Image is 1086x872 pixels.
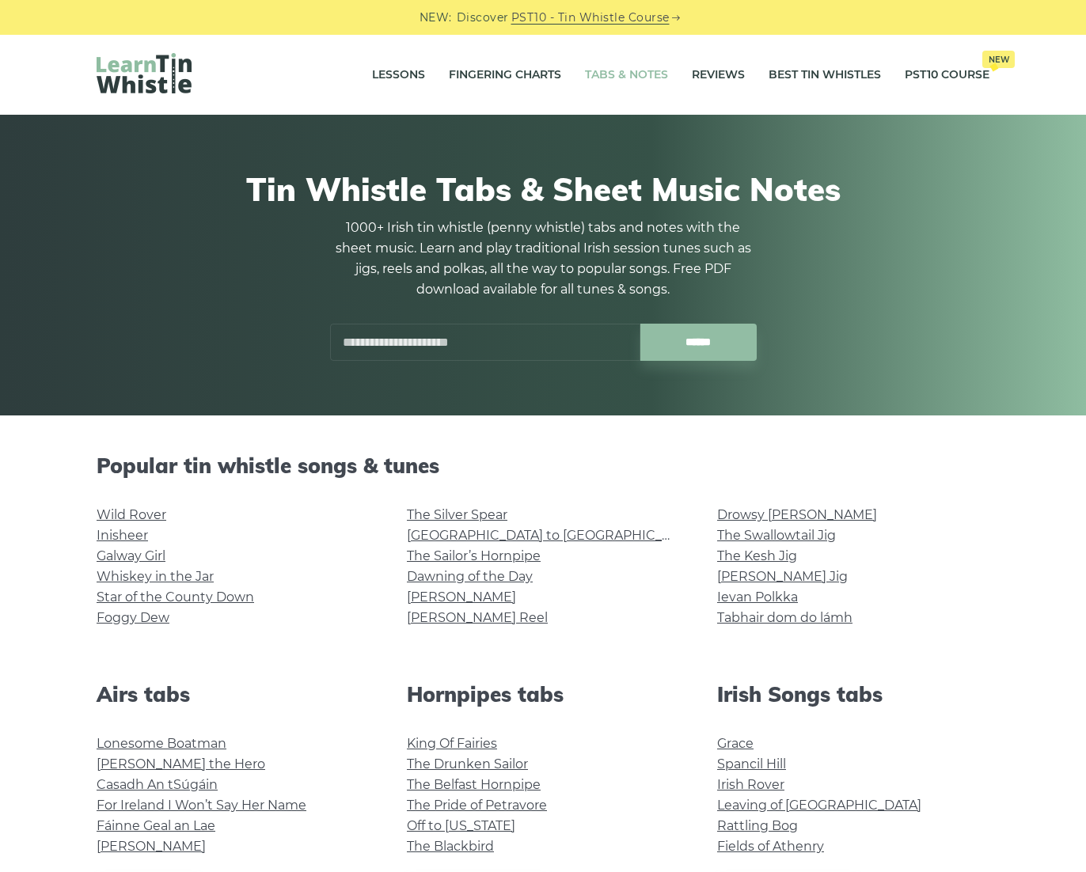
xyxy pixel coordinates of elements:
[407,756,528,772] a: The Drunken Sailor
[449,55,561,95] a: Fingering Charts
[97,453,989,478] h2: Popular tin whistle songs & tunes
[585,55,668,95] a: Tabs & Notes
[407,548,541,563] a: The Sailor’s Hornpipe
[97,736,226,751] a: Lonesome Boatman
[97,756,265,772] a: [PERSON_NAME] the Hero
[97,507,166,522] a: Wild Rover
[97,610,169,625] a: Foggy Dew
[769,55,881,95] a: Best Tin Whistles
[717,839,824,854] a: Fields of Athenry
[717,528,836,543] a: The Swallowtail Jig
[717,507,877,522] a: Drowsy [PERSON_NAME]
[407,798,547,813] a: The Pride of Petravore
[905,55,989,95] a: PST10 CourseNew
[97,590,254,605] a: Star of the County Down
[97,798,306,813] a: For Ireland I Won’t Say Her Name
[407,569,533,584] a: Dawning of the Day
[407,610,548,625] a: [PERSON_NAME] Reel
[97,569,214,584] a: Whiskey in the Jar
[717,590,798,605] a: Ievan Polkka
[717,610,852,625] a: Tabhair dom do lámh
[407,590,516,605] a: [PERSON_NAME]
[407,839,494,854] a: The Blackbird
[407,818,515,833] a: Off to [US_STATE]
[717,569,848,584] a: [PERSON_NAME] Jig
[407,507,507,522] a: The Silver Spear
[717,548,797,563] a: The Kesh Jig
[97,528,148,543] a: Inisheer
[717,736,754,751] a: Grace
[717,798,921,813] a: Leaving of [GEOGRAPHIC_DATA]
[97,548,165,563] a: Galway Girl
[717,682,989,707] h2: Irish Songs tabs
[717,756,786,772] a: Spancil Hill
[329,218,757,300] p: 1000+ Irish tin whistle (penny whistle) tabs and notes with the sheet music. Learn and play tradi...
[97,839,206,854] a: [PERSON_NAME]
[692,55,745,95] a: Reviews
[97,682,369,707] h2: Airs tabs
[717,818,798,833] a: Rattling Bog
[717,777,784,792] a: Irish Rover
[97,818,215,833] a: Fáinne Geal an Lae
[372,55,425,95] a: Lessons
[407,777,541,792] a: The Belfast Hornpipe
[97,53,192,93] img: LearnTinWhistle.com
[407,736,497,751] a: King Of Fairies
[407,528,699,543] a: [GEOGRAPHIC_DATA] to [GEOGRAPHIC_DATA]
[407,682,679,707] h2: Hornpipes tabs
[97,777,218,792] a: Casadh An tSúgáin
[97,170,989,208] h1: Tin Whistle Tabs & Sheet Music Notes
[982,51,1015,68] span: New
